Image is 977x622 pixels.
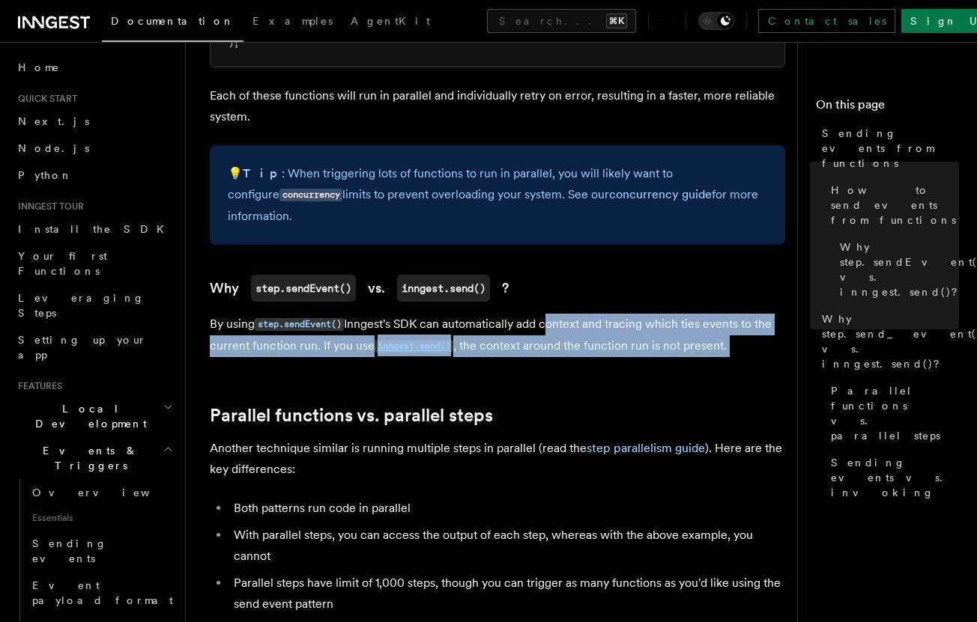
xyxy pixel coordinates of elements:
kbd: ⌘K [606,13,627,28]
a: Python [12,162,176,189]
code: inngest.send() [397,275,490,302]
a: Parallel functions vs. parallel steps [210,405,493,426]
span: Sending events vs. invoking [831,455,959,500]
a: Contact sales [758,9,895,33]
a: Leveraging Steps [12,284,176,326]
a: Why step.sendEvent() vs. inngest.send()? [834,234,959,305]
a: Home [12,54,176,81]
a: inngest.send() [375,338,453,353]
span: Leveraging Steps [18,292,145,319]
span: Quick start [12,93,77,105]
span: Inngest tour [12,201,84,213]
p: 💡 : When triggering lots of functions to run in parallel, you will likely want to configure limit... [228,163,767,227]
a: step parallelism guide [587,441,705,455]
a: Documentation [102,4,244,42]
span: AgentKit [351,15,430,27]
a: How to send events from functions [825,177,959,234]
a: Examples [244,4,342,40]
p: By using Inngest's SDK can automatically add context and tracing which ties events to the current... [210,314,785,357]
a: Why step.send_event() vs. inngest.send()? [816,305,959,377]
a: Sending events from functions [816,120,959,177]
p: Each of these functions will run in parallel and individually retry on error, resulting in a fast... [210,85,785,127]
a: Next.js [12,108,176,135]
button: Toggle dark mode [698,12,734,30]
span: Python [18,169,73,181]
button: Events & Triggers [12,437,176,479]
a: Event payload format [26,572,176,614]
li: With parallel steps, you can access the output of each step, whereas with the above example, you ... [229,525,785,567]
span: Sending events from functions [822,126,959,171]
span: Setting up your app [18,334,147,361]
strong: Tip [243,166,282,180]
li: Parallel steps have limit of 1,000 steps, though you can trigger as many functions as you'd like ... [229,573,785,615]
code: concurrency [279,189,342,201]
span: Overview [32,487,187,498]
span: How to send events from functions [831,183,959,228]
p: Another technique similar is running multiple steps in parallel (read the ). Here are the key dif... [210,438,785,480]
button: Local Development [12,395,176,437]
span: Your first Functions [18,250,107,277]
a: Whystep.sendEvent()vs.inngest.send()? [210,275,509,302]
span: Event payload format [32,579,173,606]
span: Local Development [12,401,163,431]
a: Sending events [26,530,176,572]
span: Documentation [111,15,235,27]
h4: On this page [816,96,959,120]
a: Your first Functions [12,243,176,284]
span: Install the SDK [18,223,173,235]
span: Home [18,60,60,75]
code: step.sendEvent() [251,275,356,302]
a: Install the SDK [12,216,176,243]
span: Examples [252,15,333,27]
span: Parallel functions vs. parallel steps [831,383,959,443]
a: Overview [26,479,176,506]
a: AgentKit [342,4,439,40]
button: Search...⌘K [487,9,636,33]
span: Features [12,380,62,392]
span: Next.js [18,115,89,127]
span: Essentials [26,506,176,530]
a: Node.js [12,135,176,162]
a: step.sendEvent() [255,317,344,331]
a: Sending events vs. invoking [825,449,959,506]
a: concurrency guide [609,187,712,201]
code: step.sendEvent() [255,318,344,331]
span: Events & Triggers [12,443,163,473]
span: Sending events [32,537,107,564]
span: Node.js [18,142,89,154]
li: Both patterns run code in parallel [229,498,785,519]
a: Setting up your app [12,326,176,368]
span: ); [229,38,239,49]
code: inngest.send() [375,340,453,353]
a: Parallel functions vs. parallel steps [825,377,959,449]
